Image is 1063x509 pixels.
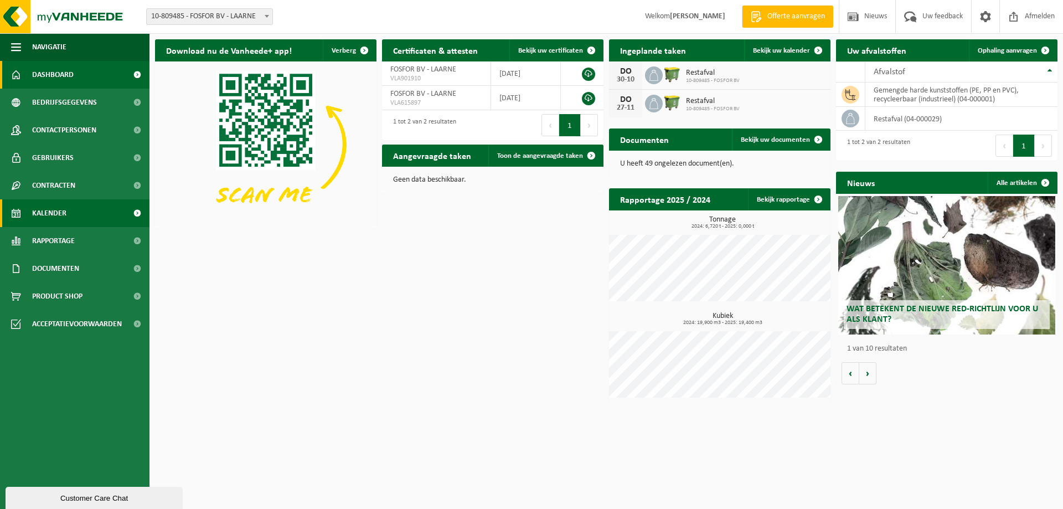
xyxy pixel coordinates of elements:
h2: Download nu de Vanheede+ app! [155,39,303,61]
button: Volgende [859,362,876,384]
span: Bekijk uw documenten [741,136,810,143]
span: Bekijk uw certificaten [518,47,583,54]
td: gemengde harde kunststoffen (PE, PP en PVC), recycleerbaar (industrieel) (04-000001) [865,83,1057,107]
span: Ophaling aanvragen [978,47,1037,54]
h3: Kubiek [615,312,830,326]
button: 1 [1013,135,1035,157]
iframe: chat widget [6,485,185,509]
h2: Aangevraagde taken [382,145,482,166]
span: Contracten [32,172,75,199]
span: Acceptatievoorwaarden [32,310,122,338]
span: Gebruikers [32,144,74,172]
button: Previous [995,135,1013,157]
a: Bekijk uw documenten [732,128,829,151]
span: Bedrijfsgegevens [32,89,97,116]
span: Offerte aanvragen [765,11,828,22]
span: Product Shop [32,282,82,310]
button: Vorige [842,362,859,384]
span: 10-809485 - FOSFOR BV - LAARNE [146,8,273,25]
span: 2024: 6,720 t - 2025: 0,000 t [615,224,830,229]
div: 27-11 [615,104,637,112]
h2: Rapportage 2025 / 2024 [609,188,721,210]
span: Toon de aangevraagde taken [497,152,583,160]
div: 1 tot 2 van 2 resultaten [842,133,910,158]
span: 10-809485 - FOSFOR BV - LAARNE [147,9,272,24]
span: Dashboard [32,61,74,89]
img: WB-1100-HPE-GN-50 [663,93,682,112]
a: Ophaling aanvragen [969,39,1056,61]
div: DO [615,95,637,104]
h2: Nieuws [836,172,886,193]
span: Contactpersonen [32,116,96,144]
h3: Tonnage [615,216,830,229]
a: Wat betekent de nieuwe RED-richtlijn voor u als klant? [838,196,1055,335]
span: Afvalstof [874,68,905,76]
div: 1 tot 2 van 2 resultaten [388,113,456,137]
span: Wat betekent de nieuwe RED-richtlijn voor u als klant? [847,305,1038,324]
span: Documenten [32,255,79,282]
span: FOSFOR BV - LAARNE [390,90,456,98]
p: U heeft 49 ongelezen document(en). [620,160,819,168]
span: 10-809485 - FOSFOR BV [686,78,740,84]
td: [DATE] [491,86,561,110]
span: FOSFOR BV - LAARNE [390,65,456,74]
span: 2024: 19,900 m3 - 2025: 19,400 m3 [615,320,830,326]
div: 30-10 [615,76,637,84]
td: restafval (04-000029) [865,107,1057,131]
td: [DATE] [491,61,561,86]
a: Bekijk uw certificaten [509,39,602,61]
strong: [PERSON_NAME] [670,12,725,20]
button: 1 [559,114,581,136]
h2: Uw afvalstoffen [836,39,917,61]
button: Next [1035,135,1052,157]
span: Bekijk uw kalender [753,47,810,54]
span: Kalender [32,199,66,227]
span: Restafval [686,97,740,106]
button: Verberg [323,39,375,61]
span: 10-809485 - FOSFOR BV [686,106,740,112]
span: Navigatie [32,33,66,61]
div: DO [615,67,637,76]
a: Bekijk rapportage [748,188,829,210]
img: Download de VHEPlus App [155,61,376,228]
h2: Certificaten & attesten [382,39,489,61]
a: Toon de aangevraagde taken [488,145,602,167]
h2: Ingeplande taken [609,39,697,61]
span: VLA615897 [390,99,482,107]
a: Offerte aanvragen [742,6,833,28]
p: 1 van 10 resultaten [847,345,1052,353]
a: Bekijk uw kalender [744,39,829,61]
a: Alle artikelen [988,172,1056,194]
span: Verberg [332,47,356,54]
span: VLA901910 [390,74,482,83]
button: Previous [541,114,559,136]
span: Rapportage [32,227,75,255]
h2: Documenten [609,128,680,150]
img: WB-1100-HPE-GN-50 [663,65,682,84]
span: Restafval [686,69,740,78]
p: Geen data beschikbaar. [393,176,592,184]
button: Next [581,114,598,136]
